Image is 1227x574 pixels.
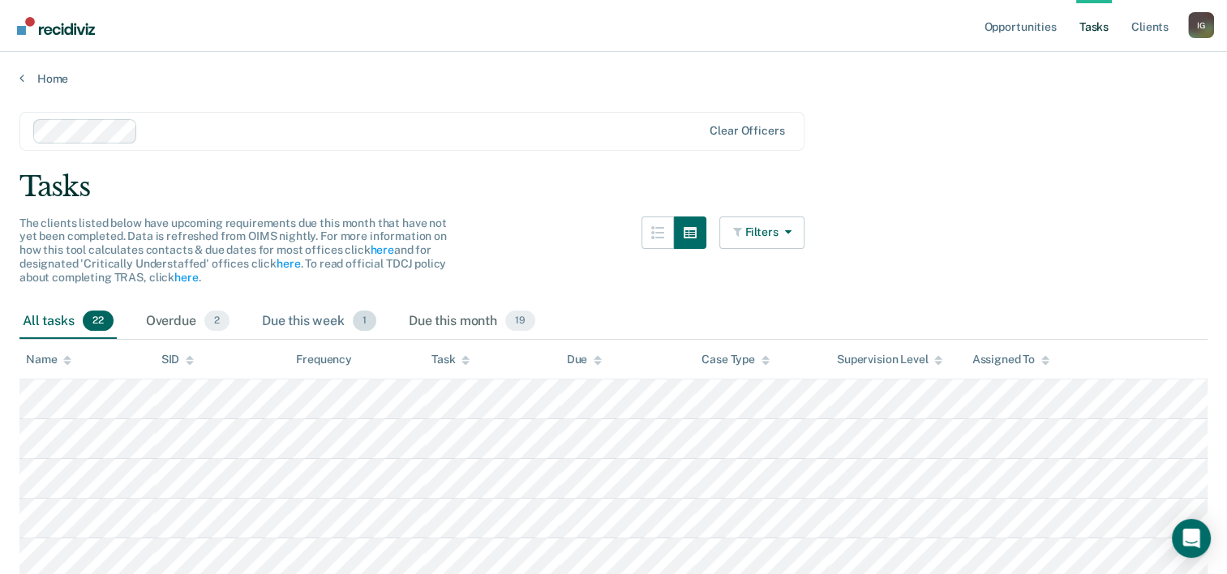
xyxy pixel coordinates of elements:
span: The clients listed below have upcoming requirements due this month that have not yet been complet... [19,216,447,284]
span: 2 [204,311,230,332]
div: All tasks22 [19,304,117,340]
div: Tasks [19,170,1208,203]
img: Recidiviz [17,17,95,35]
a: here [277,257,300,270]
span: 22 [83,311,114,332]
a: here [370,243,393,256]
div: Overdue2 [143,304,233,340]
button: Profile dropdown button [1188,12,1214,38]
span: 19 [505,311,535,332]
div: Open Intercom Messenger [1172,519,1211,558]
div: Due this month19 [405,304,538,340]
div: I G [1188,12,1214,38]
div: Frequency [296,353,352,366]
button: Filters [719,216,805,249]
div: Due [567,353,603,366]
span: 1 [353,311,376,332]
a: here [174,271,198,284]
div: SID [161,353,195,366]
div: Clear officers [710,124,784,138]
div: Case Type [701,353,770,366]
div: Task [431,353,470,366]
div: Assigned To [972,353,1049,366]
a: Home [19,71,1208,86]
div: Supervision Level [837,353,943,366]
div: Name [26,353,71,366]
div: Due this week1 [259,304,380,340]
